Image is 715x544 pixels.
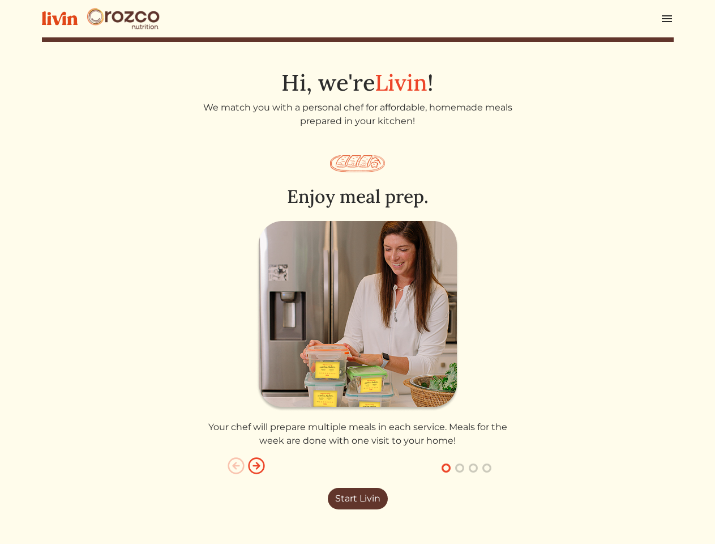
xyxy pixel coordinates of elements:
h2: Enjoy meal prep. [200,186,516,207]
p: Your chef will prepare multiple meals in each service. Meals for the week are done with one visit... [200,420,516,448]
img: menu_hamburger-cb6d353cf0ecd9f46ceae1c99ecbeb4a00e71ca567a856bd81f57e9d8c17bb26.svg [660,12,674,25]
img: enjoy_meal_prep-36db4eeefb09911d9b3119a13cdedac3264931b53eb4974d467b597d59b39c6d.png [256,221,459,411]
span: Livin [375,68,427,97]
h1: Hi, we're ! [42,69,674,96]
img: salmon_plate-7b7466995c04d3751ae4af77f50094417e75221c2a488d61e9b9888cdcba9572.svg [330,155,385,172]
img: Orozco Nutrition [87,7,160,30]
img: livin-logo-a0d97d1a881af30f6274990eb6222085a2533c92bbd1e4f22c21b4f0d0e3210c.svg [42,11,78,25]
img: arrow_right_circle-0c737bc566e65d76d80682a015965e9d48686a7e0252d16461ad7fdad8d1263b.svg [247,457,266,475]
img: arrow_left_circle-e85112c684eda759d60b36925cadc85fc21d73bdafaa37c14bdfe87aa8b63651.svg [227,457,245,475]
p: We match you with a personal chef for affordable, homemade meals prepared in your kitchen! [200,101,516,128]
a: Start Livin [328,488,388,509]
